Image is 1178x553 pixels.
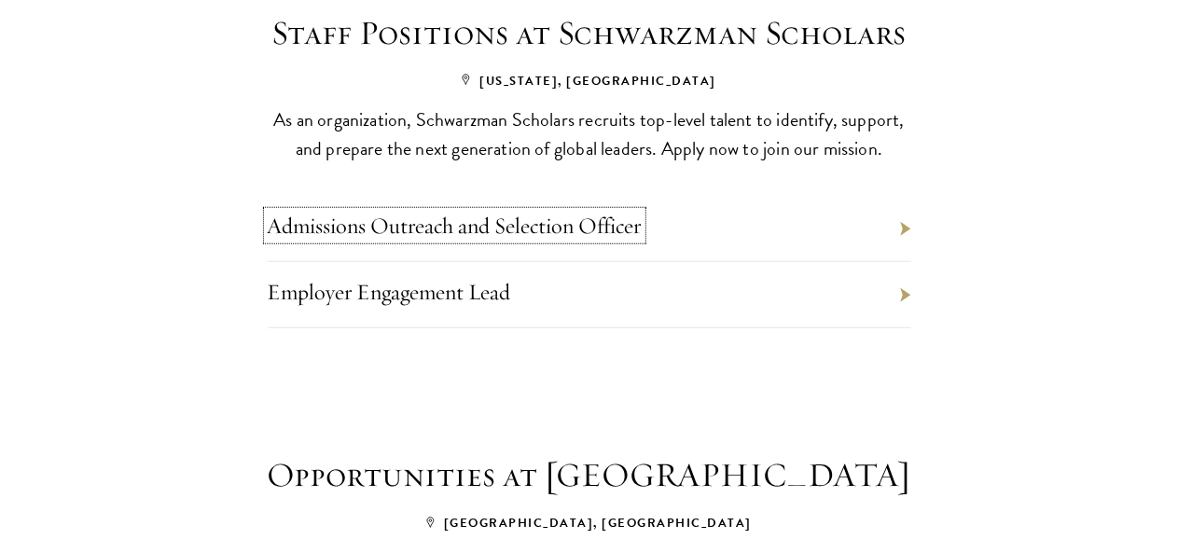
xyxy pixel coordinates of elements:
h3: Opportunities at [GEOGRAPHIC_DATA] [244,449,935,499]
span: [GEOGRAPHIC_DATA], [GEOGRAPHIC_DATA] [426,514,752,532]
p: As an organization, Schwarzman Scholars recruits top-level talent to identify, support, and prepa... [268,105,911,163]
a: Employer Engagement Lead [268,278,511,306]
a: Admissions Outreach and Selection Officer [268,212,642,240]
span: [US_STATE], [GEOGRAPHIC_DATA] [462,72,716,90]
h3: Staff Positions at Schwarzman Scholars [244,7,935,57]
